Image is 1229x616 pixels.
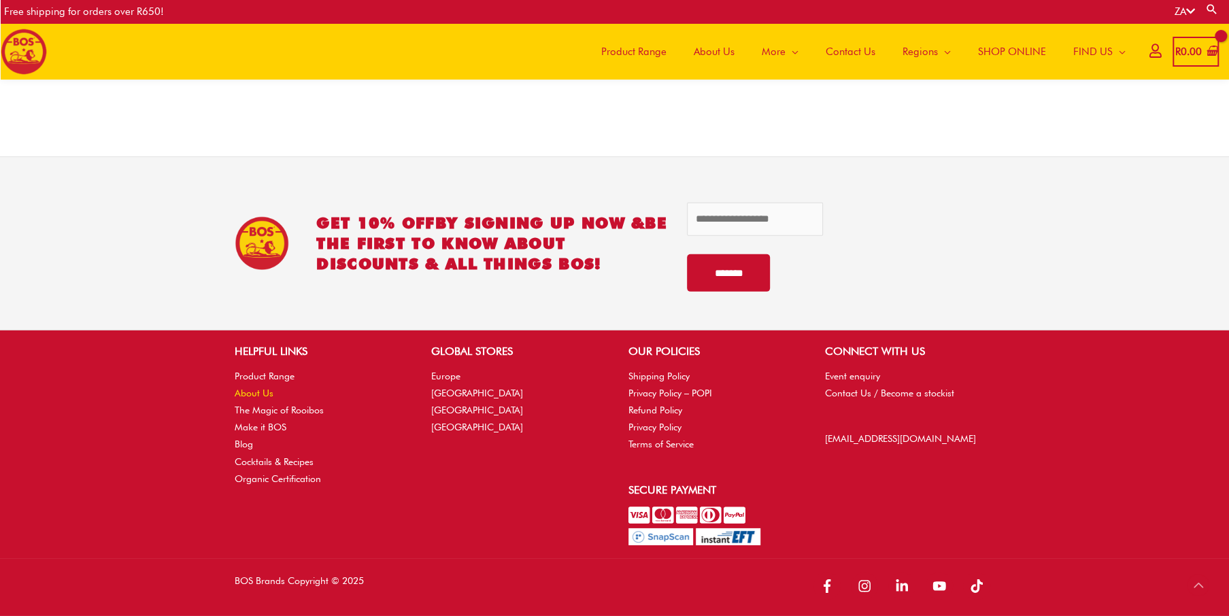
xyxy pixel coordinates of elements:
[435,213,645,232] span: BY SIGNING UP NOW &
[1,29,47,75] img: BOS logo finals-200px
[889,23,964,80] a: Regions
[235,439,253,449] a: Blog
[235,343,404,360] h2: HELPFUL LINKS
[431,405,523,415] a: [GEOGRAPHIC_DATA]
[431,422,523,432] a: [GEOGRAPHIC_DATA]
[431,388,523,398] a: [GEOGRAPHIC_DATA]
[628,422,681,432] a: Privacy Policy
[888,572,923,600] a: linkedin-in
[628,482,798,498] h2: Secure Payment
[431,371,460,381] a: Europe
[1175,46,1202,58] bdi: 0.00
[1175,46,1181,58] span: R
[762,31,786,72] span: More
[825,371,880,381] a: Event enquiry
[825,433,976,444] a: [EMAIL_ADDRESS][DOMAIN_NAME]
[577,23,1139,80] nav: Site Navigation
[628,528,693,545] img: Pay with SnapScan
[1173,37,1219,67] a: View Shopping Cart, empty
[825,343,994,360] h2: CONNECT WITH US
[628,388,712,398] a: Privacy Policy – POPI
[235,368,404,487] nav: HELPFUL LINKS
[628,343,798,360] h2: OUR POLICIES
[628,368,798,454] nav: OUR POLICIES
[628,371,690,381] a: Shipping Policy
[964,23,1060,80] a: SHOP ONLINE
[813,572,848,600] a: facebook-f
[1175,5,1195,18] a: ZA
[221,572,615,602] div: BOS Brands Copyright © 2025
[431,368,601,437] nav: GLOBAL STORES
[235,371,294,381] a: Product Range
[812,23,889,80] a: Contact Us
[903,31,938,72] span: Regions
[963,572,994,600] a: tiktok
[825,388,954,398] a: Contact Us / Become a stockist
[235,422,286,432] a: Make it BOS
[316,213,667,274] h2: GET 10% OFF be the first to know about discounts & all things BOS!
[235,216,289,271] img: BOS Ice Tea
[235,388,273,398] a: About Us
[235,473,321,484] a: Organic Certification
[628,405,682,415] a: Refund Policy
[748,23,812,80] a: More
[825,368,994,402] nav: CONNECT WITH US
[628,439,694,449] a: Terms of Service
[694,31,735,72] span: About Us
[235,405,324,415] a: The Magic of Rooibos
[696,528,760,545] img: Pay with InstantEFT
[926,572,960,600] a: youtube
[431,343,601,360] h2: GLOBAL STORES
[235,456,314,467] a: Cocktails & Recipes
[588,23,680,80] a: Product Range
[978,31,1046,72] span: SHOP ONLINE
[680,23,748,80] a: About Us
[851,572,886,600] a: instagram
[1205,3,1219,16] a: Search button
[1073,31,1113,72] span: FIND US
[826,31,875,72] span: Contact Us
[601,31,667,72] span: Product Range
